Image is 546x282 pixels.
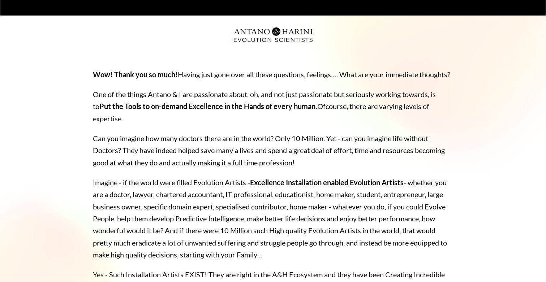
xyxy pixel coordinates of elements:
[93,70,178,79] strong: Wow! Thank you so much!
[93,88,453,125] p: One of the things Antano & I are passionate about, oh, and not just passionate but seriously work...
[250,178,404,187] strong: Excellence Installation enabled Evolution Artists
[230,23,317,47] img: Evolution-Scientist (2)
[99,102,317,110] strong: Put the Tools to on-demand Excellence in the Hands of every human.
[93,69,453,81] p: Having just gone over all these questions, feelings…. What are your immediate thoughts?
[93,133,453,169] p: Can you imagine how many doctors there are in the world? Only 10 Million. Yet - can you imagine l...
[93,177,453,261] p: Imagine - if the world were filled Evolution Artists - - whether you are a doctor, lawyer, charte...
